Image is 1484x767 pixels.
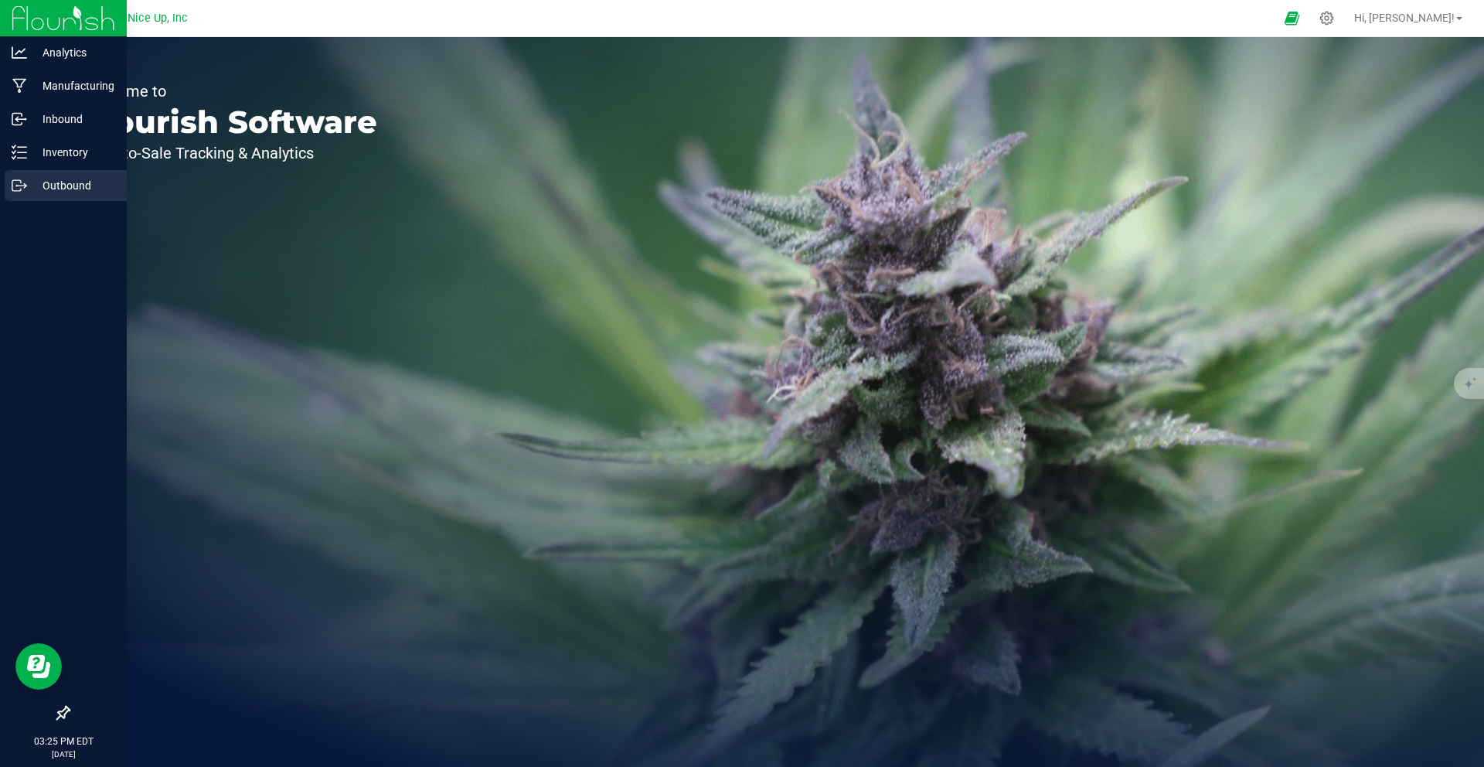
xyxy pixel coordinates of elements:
p: Inventory [27,143,120,162]
p: Analytics [27,43,120,62]
inline-svg: Manufacturing [12,78,27,94]
inline-svg: Inbound [12,111,27,127]
inline-svg: Analytics [12,45,27,60]
p: 03:25 PM EDT [7,735,120,748]
p: Outbound [27,176,120,195]
p: Inbound [27,110,120,128]
inline-svg: Inventory [12,145,27,160]
span: Hi, [PERSON_NAME]! [1354,12,1455,24]
div: Manage settings [1317,11,1336,26]
span: Open Ecommerce Menu [1275,3,1309,33]
p: Manufacturing [27,77,120,95]
span: Nice Up, Inc [128,12,188,25]
p: Welcome to [83,84,377,99]
p: Flourish Software [83,107,377,138]
p: Seed-to-Sale Tracking & Analytics [83,145,377,161]
p: [DATE] [7,748,120,760]
iframe: Resource center [15,643,62,690]
inline-svg: Outbound [12,178,27,193]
